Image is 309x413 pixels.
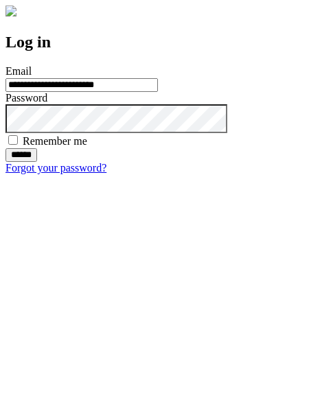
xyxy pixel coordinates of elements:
[5,33,304,51] h2: Log in
[5,5,16,16] img: logo-4e3dc11c47720685a147b03b5a06dd966a58ff35d612b21f08c02c0306f2b779.png
[23,135,87,147] label: Remember me
[5,162,106,174] a: Forgot your password?
[5,92,47,104] label: Password
[5,65,32,77] label: Email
